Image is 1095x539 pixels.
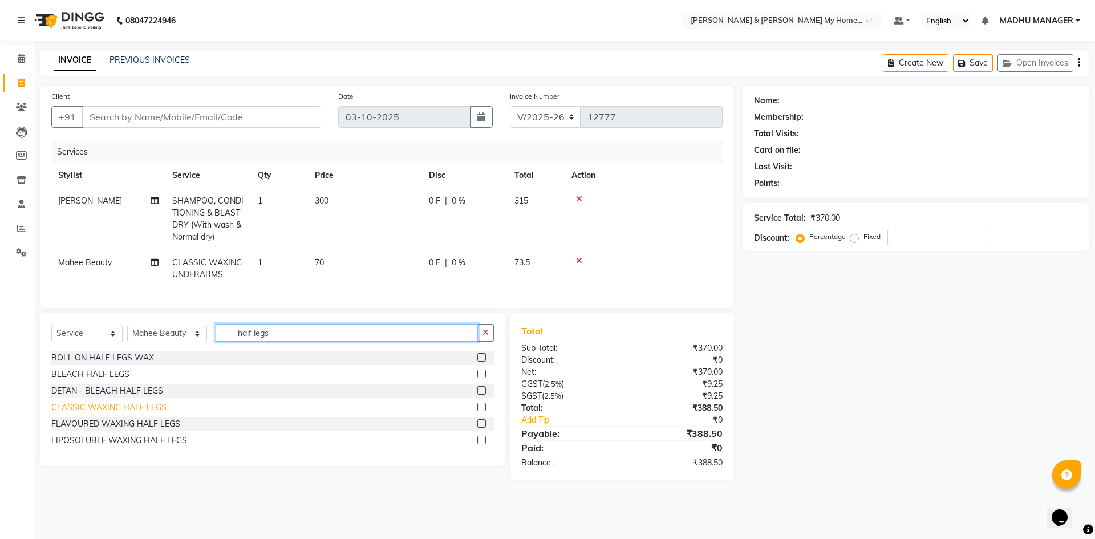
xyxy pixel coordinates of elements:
[51,163,165,188] th: Stylist
[863,232,881,242] label: Fixed
[513,366,622,378] div: Net:
[513,378,622,390] div: ( )
[622,402,731,414] div: ₹388.50
[422,163,508,188] th: Disc
[172,196,244,242] span: SHAMPOO, CONDITIONING & BLAST DRY (With wash & Normal dry)
[452,195,465,207] span: 0 %
[82,106,321,128] input: Search by Name/Mobile/Email/Code
[251,163,308,188] th: Qty
[622,390,731,402] div: ₹9.25
[640,414,731,426] div: ₹0
[754,177,780,189] div: Points:
[997,54,1073,72] button: Open Invoices
[258,257,262,268] span: 1
[513,441,622,455] div: Paid:
[258,196,262,206] span: 1
[51,106,83,128] button: +91
[810,212,840,224] div: ₹370.00
[338,91,354,102] label: Date
[883,54,948,72] button: Create New
[754,128,799,140] div: Total Visits:
[315,257,324,268] span: 70
[622,342,731,354] div: ₹370.00
[754,95,780,107] div: Name:
[58,257,112,268] span: Mahee Beauty
[429,195,440,207] span: 0 F
[809,232,846,242] label: Percentage
[172,257,242,279] span: CLASSIC WAXING UNDERARMS
[216,324,478,342] input: Search or Scan
[622,378,731,390] div: ₹9.25
[51,385,163,397] div: DETAN - BLEACH HALF LEGS
[29,5,107,37] img: logo
[513,427,622,440] div: Payable:
[1047,493,1084,528] iframe: chat widget
[514,257,530,268] span: 73.5
[51,402,167,414] div: CLASSIC WAXING HALF LEGS
[513,390,622,402] div: ( )
[622,366,731,378] div: ₹370.00
[513,342,622,354] div: Sub Total:
[51,418,180,430] div: FLAVOURED WAXING HALF LEGS
[54,50,96,71] a: INVOICE
[51,91,70,102] label: Client
[308,163,422,188] th: Price
[51,352,154,364] div: ROLL ON HALF LEGS WAX
[508,163,565,188] th: Total
[52,141,731,163] div: Services
[315,196,328,206] span: 300
[513,354,622,366] div: Discount:
[445,257,447,269] span: |
[754,161,792,173] div: Last Visit:
[513,402,622,414] div: Total:
[58,196,122,206] span: [PERSON_NAME]
[513,457,622,469] div: Balance :
[513,414,640,426] a: Add Tip
[452,257,465,269] span: 0 %
[521,379,542,389] span: CGST
[622,427,731,440] div: ₹388.50
[953,54,993,72] button: Save
[544,391,561,400] span: 2.5%
[622,457,731,469] div: ₹388.50
[51,368,129,380] div: BLEACH HALF LEGS
[622,354,731,366] div: ₹0
[510,91,559,102] label: Invoice Number
[165,163,251,188] th: Service
[622,441,731,455] div: ₹0
[109,55,190,65] a: PREVIOUS INVOICES
[51,435,187,447] div: LIPOSOLUBLE WAXING HALF LEGS
[754,144,801,156] div: Card on file:
[514,196,528,206] span: 315
[521,325,547,337] span: Total
[521,391,542,401] span: SGST
[125,5,176,37] b: 08047224946
[754,111,804,123] div: Membership:
[754,232,789,244] div: Discount:
[545,379,562,388] span: 2.5%
[1000,15,1073,27] span: MADHU MANAGER
[429,257,440,269] span: 0 F
[445,195,447,207] span: |
[754,212,806,224] div: Service Total:
[565,163,723,188] th: Action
